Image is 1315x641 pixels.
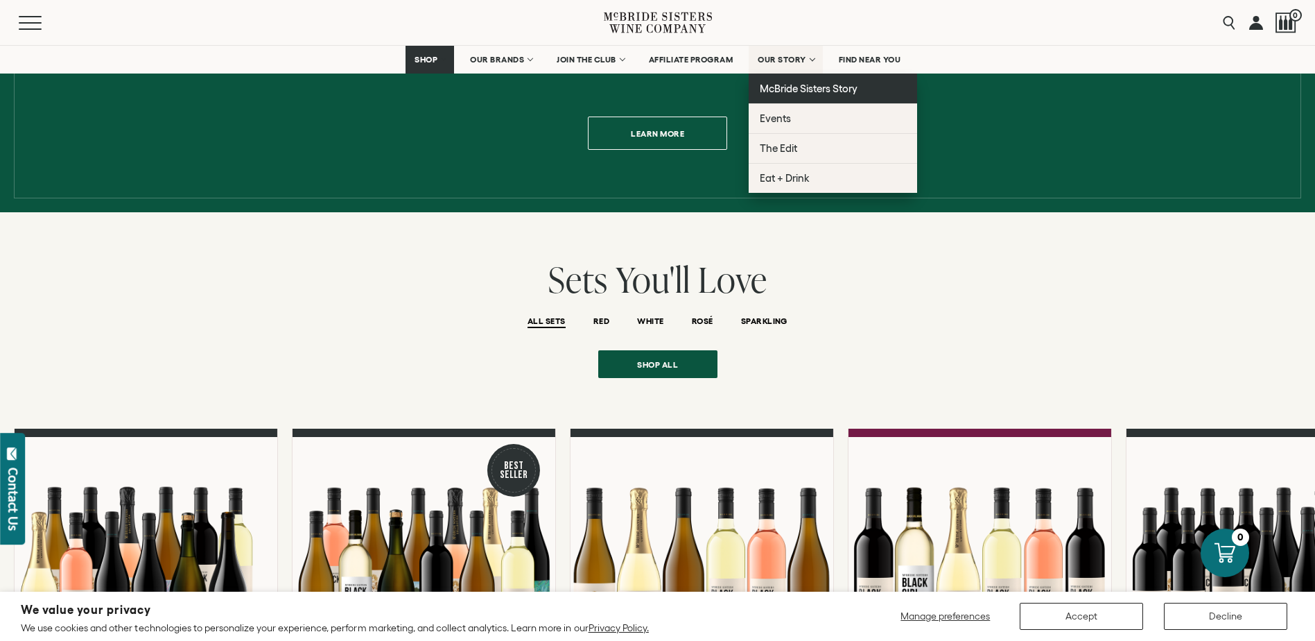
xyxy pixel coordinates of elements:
a: Shop all [598,350,717,378]
a: FIND NEAR YOU [830,46,910,74]
a: OUR BRANDS [461,46,541,74]
span: FIND NEAR YOU [839,55,901,65]
span: You'll [616,255,690,303]
span: SHOP [415,55,438,65]
a: AFFILIATE PROGRAM [640,46,742,74]
span: Manage preferences [900,610,990,622]
button: WHITE [637,316,663,328]
h2: We value your privacy [21,604,649,616]
a: The Edit [749,133,917,163]
span: The Edit [760,142,797,154]
span: Sets [548,255,608,303]
div: 0 [1232,529,1249,546]
a: OUR STORY [749,46,823,74]
button: ALL SETS [528,316,566,328]
div: Contact Us [6,468,20,531]
button: Mobile Menu Trigger [19,16,69,30]
a: Learn more [588,117,727,150]
button: ROSÉ [692,316,713,328]
a: Eat + Drink [749,163,917,193]
a: SHOP [406,46,454,74]
a: Privacy Policy. [589,622,649,633]
button: Decline [1164,603,1287,630]
span: Learn more [607,119,708,146]
span: JOIN THE CLUB [557,55,616,65]
span: OUR STORY [758,55,806,65]
button: SPARKLING [741,316,787,328]
span: Shop all [613,351,702,378]
button: Accept [1020,603,1143,630]
button: RED [593,316,609,328]
a: Events [749,103,917,133]
button: Manage preferences [892,603,999,630]
span: 0 [1289,9,1302,22]
span: OUR BRANDS [470,55,524,65]
span: Love [698,255,767,303]
span: McBride Sisters Story [760,83,857,94]
p: We use cookies and other technologies to personalize your experience, perform marketing, and coll... [21,622,649,634]
a: McBride Sisters Story [749,74,917,103]
a: JOIN THE CLUB [548,46,633,74]
span: Eat + Drink [760,172,810,184]
span: AFFILIATE PROGRAM [649,55,733,65]
span: Events [760,112,791,124]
